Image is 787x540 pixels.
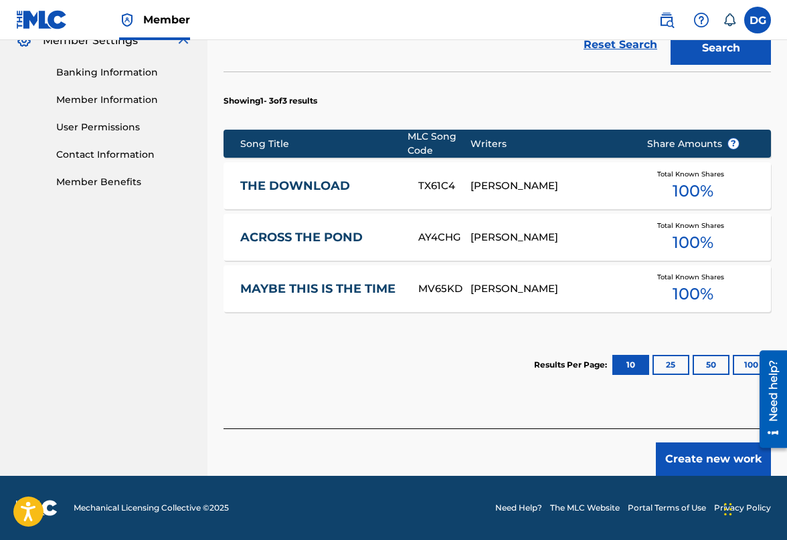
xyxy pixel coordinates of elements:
[470,178,626,194] div: [PERSON_NAME]
[56,148,191,162] a: Contact Information
[16,10,68,29] img: MLC Logo
[647,137,739,151] span: Share Amounts
[56,93,191,107] a: Member Information
[550,502,620,514] a: The MLC Website
[628,502,706,514] a: Portal Terms of Use
[470,230,626,245] div: [PERSON_NAME]
[728,138,739,149] span: ?
[534,359,610,371] p: Results Per Page:
[143,12,190,27] span: Member
[56,120,191,134] a: User Permissions
[495,502,542,514] a: Need Help?
[673,282,713,306] span: 100 %
[56,175,191,189] a: Member Benefits
[723,13,736,27] div: Notifications
[657,221,729,231] span: Total Known Shares
[652,355,689,375] button: 25
[408,130,470,158] div: MLC Song Code
[724,489,732,529] div: Drag
[673,179,713,203] span: 100 %
[693,12,709,28] img: help
[240,230,400,245] a: ACROSS THE POND
[577,30,664,59] a: Reset Search
[56,65,191,80] a: Banking Information
[612,355,649,375] button: 10
[653,7,680,33] a: Public Search
[240,137,408,151] div: Song Title
[418,230,470,245] div: AY4CHG
[418,281,470,297] div: MV65KD
[470,281,626,297] div: [PERSON_NAME]
[470,137,626,151] div: Writers
[714,502,771,514] a: Privacy Policy
[657,272,729,282] span: Total Known Shares
[673,231,713,255] span: 100 %
[418,178,470,194] div: TX61C4
[744,7,771,33] div: User Menu
[16,33,32,49] img: Member Settings
[656,442,771,476] button: Create new work
[733,355,770,375] button: 100
[16,500,58,516] img: logo
[240,178,400,194] a: THE DOWNLOAD
[175,33,191,49] img: expand
[693,355,729,375] button: 50
[688,7,715,33] div: Help
[720,476,787,540] iframe: Chat Widget
[74,502,229,514] span: Mechanical Licensing Collective © 2025
[43,33,138,49] span: Member Settings
[224,95,317,107] p: Showing 1 - 3 of 3 results
[240,281,400,297] a: MAYBE THIS IS THE TIME
[119,12,135,28] img: Top Rightsholder
[657,169,729,179] span: Total Known Shares
[750,346,787,453] iframe: Resource Center
[671,31,771,65] button: Search
[659,12,675,28] img: search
